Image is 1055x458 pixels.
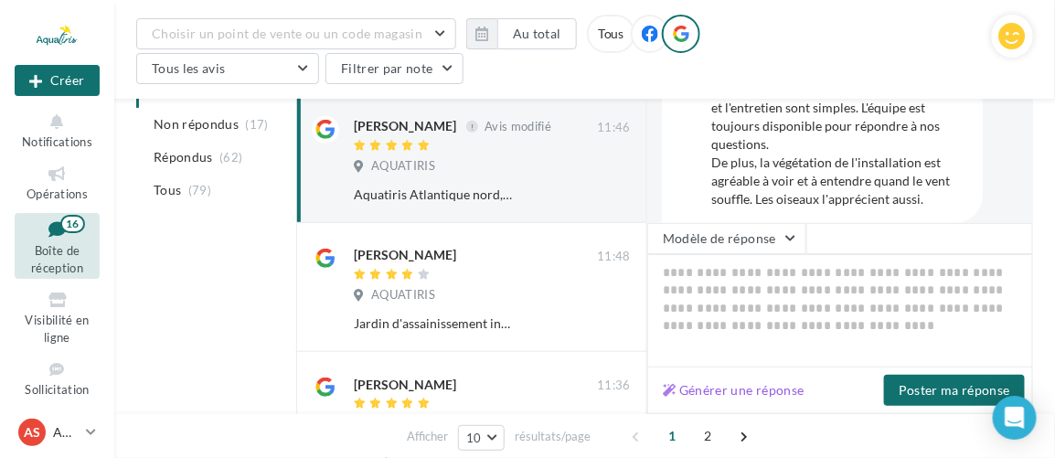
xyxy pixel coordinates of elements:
[154,181,181,199] span: Tous
[154,115,239,133] span: Non répondus
[694,421,723,451] span: 2
[993,396,1037,440] div: Open Intercom Messenger
[407,428,448,445] span: Afficher
[485,119,551,133] span: Avis modifié
[711,44,968,208] div: Aquatiris Atlantique nord, nous a mis notre installation en place il y'a 5 ans. Depuis aucun prob...
[152,26,422,41] span: Choisir un point de vente ou un code magasin
[354,376,456,394] div: [PERSON_NAME]
[22,134,92,149] span: Notifications
[15,65,100,96] button: Créer
[31,243,83,275] span: Boîte de réception
[246,117,269,132] span: (17)
[497,18,577,49] button: Au total
[136,18,456,49] button: Choisir un point de vente ou un code magasin
[371,287,435,304] span: AQUATIRIS
[15,213,100,280] a: Boîte de réception16
[354,186,512,204] div: Aquatiris Atlantique nord, nous a mis notre installation en place il y'a 5 ans. Depuis aucun prob...
[354,246,456,264] div: [PERSON_NAME]
[53,423,79,442] p: AQUATIRIS Siège
[597,120,631,136] span: 11:46
[587,15,635,53] div: Tous
[25,313,89,345] span: Visibilité en ligne
[15,160,100,205] a: Opérations
[154,148,213,166] span: Répondus
[25,382,89,414] span: Sollicitation d'avis
[152,60,226,76] span: Tous les avis
[354,117,456,135] div: [PERSON_NAME]
[655,379,812,401] button: Générer une réponse
[647,223,806,254] button: Modèle de réponse
[597,249,631,265] span: 11:48
[597,378,631,394] span: 11:36
[354,314,512,333] div: Jardin d'assainissement installé depuis bientôt 4 ans. Nous sommes ravis d'avoir fait ce choix. L...
[515,428,591,445] span: résultats/page
[371,158,435,175] span: AQUATIRIS
[466,431,482,445] span: 10
[15,108,100,153] button: Notifications
[60,215,85,233] div: 16
[24,423,40,442] span: AS
[27,186,88,201] span: Opérations
[466,18,577,49] button: Au total
[15,356,100,418] a: Sollicitation d'avis
[325,53,464,84] button: Filtrer par note
[188,183,211,197] span: (79)
[458,425,505,451] button: 10
[219,150,242,165] span: (62)
[15,65,100,96] div: Nouvelle campagne
[15,286,100,348] a: Visibilité en ligne
[136,53,319,84] button: Tous les avis
[884,375,1025,406] button: Poster ma réponse
[658,421,687,451] span: 1
[15,415,100,450] a: AS AQUATIRIS Siège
